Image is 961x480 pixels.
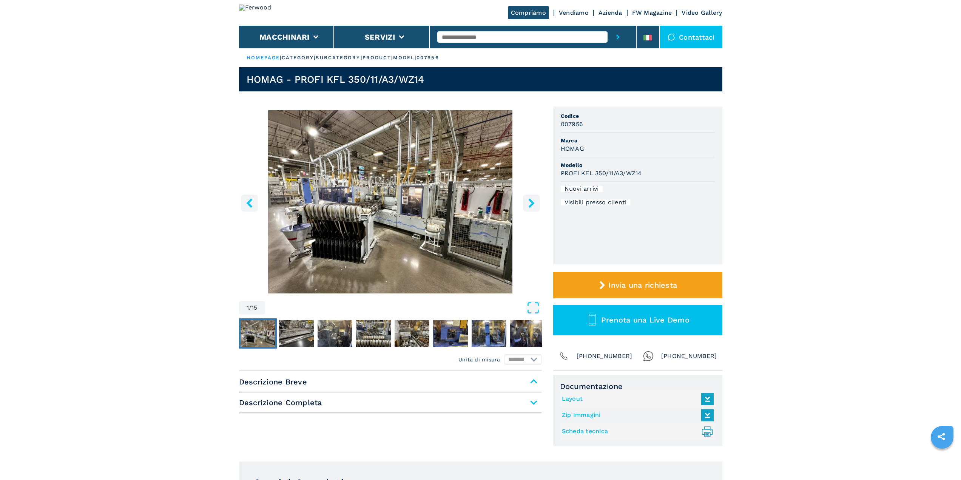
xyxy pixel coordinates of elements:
span: Marca [561,137,715,144]
img: Bordatrice LOTTO 1 HOMAG PROFI KFL 350/11/A3/WZ14 [239,110,542,293]
iframe: Chat [929,446,955,474]
span: Descrizione Completa [239,396,542,409]
a: Video Gallery [682,9,722,16]
button: Go to Slide 5 [393,318,431,349]
span: Codice [561,112,715,120]
img: Whatsapp [643,351,654,361]
button: Go to Slide 4 [355,318,392,349]
h3: HOMAG [561,144,584,153]
span: / [249,305,251,311]
img: b9b46a01c107cac96e7a8252a86228fe [318,320,352,347]
img: Ferwood [239,5,293,21]
span: Documentazione [560,382,716,391]
a: Compriamo [508,6,549,19]
span: [PHONE_NUMBER] [661,351,717,361]
button: left-button [241,194,258,211]
a: HOMEPAGE [247,55,280,60]
img: a94ae08f78a79dc3ddbea0f46cc5b58f [510,320,545,347]
p: subcategory | [316,54,362,61]
span: Modello [561,161,715,169]
button: Go to Slide 2 [278,318,315,349]
h3: 007956 [561,120,583,128]
button: Open Fullscreen [267,301,540,315]
p: category | [282,54,316,61]
button: Macchinari [259,32,310,42]
span: Invia una richiesta [608,281,677,290]
p: model | [393,54,416,61]
div: Nuovi arrivi [561,186,603,192]
span: Prenota una Live Demo [601,315,690,324]
div: Visibili presso clienti [561,199,631,205]
a: Vendiamo [559,9,589,16]
p: 007956 [416,54,439,61]
span: [PHONE_NUMBER] [577,351,632,361]
span: 15 [251,305,258,311]
button: Invia una richiesta [553,272,722,298]
div: Go to Slide 1 [239,110,542,293]
button: Go to Slide 1 [239,318,277,349]
img: 5bfb9867bb89adb122f85e92dfa8d28a [356,320,391,347]
h1: HOMAG - PROFI KFL 350/11/A3/WZ14 [247,73,424,85]
img: c62ee0f388551218044c5a119c8b9cdc [472,320,506,347]
a: Scheda tecnica [562,425,710,438]
p: product | [362,54,393,61]
em: Unità di misura [458,356,500,363]
a: Layout [562,393,710,405]
a: FW Magazine [632,9,672,16]
a: Azienda [599,9,622,16]
span: Descrizione Breve [239,375,542,389]
img: Contattaci [668,33,675,41]
img: 9d57be2168b3cc5f663d101d70e4bb3f [395,320,429,347]
img: ad7233bdd4e73186fe2b621839c93bee [279,320,314,347]
img: Phone [558,351,569,361]
button: Servizi [365,32,395,42]
span: 1 [247,305,249,311]
a: sharethis [932,427,951,446]
div: Contattaci [660,26,722,48]
button: Go to Slide 8 [509,318,546,349]
img: 5b151146e81e0fdc6c2260e8448c470d [241,320,275,347]
button: Prenota una Live Demo [553,305,722,335]
button: submit-button [608,26,628,48]
span: | [280,55,281,60]
h3: PROFI KFL 350/11/A3/WZ14 [561,169,642,177]
nav: Thumbnail Navigation [239,318,542,349]
button: Go to Slide 3 [316,318,354,349]
img: e3be49c0a6511ebf35e0a1851000401f [433,320,468,347]
a: Zip Immagini [562,409,710,421]
button: Go to Slide 7 [470,318,508,349]
button: Go to Slide 6 [432,318,469,349]
button: right-button [523,194,540,211]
